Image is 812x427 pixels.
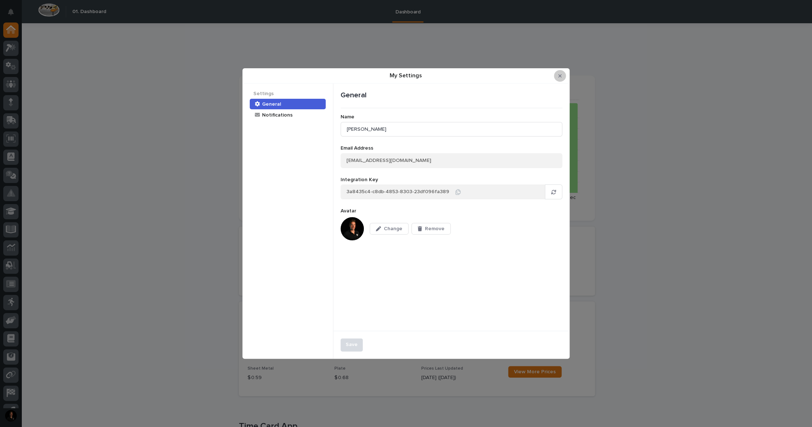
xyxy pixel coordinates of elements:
[341,153,562,168] div: [EMAIL_ADDRESS][DOMAIN_NAME]
[341,114,562,120] div: Name
[341,217,364,240] img: bEFciNSiSCucg0Cc6UYE
[341,122,562,137] input: Your Name
[346,189,449,195] span: 3a8435c4-c8db-4853-8303-23df096fa389
[384,226,402,231] span: Change
[341,338,363,351] button: Save
[425,226,445,231] span: Remove
[242,68,570,359] div: My Settings
[411,223,451,235] button: Remove
[246,69,554,83] div: My Settings
[554,70,566,82] button: Close Modal
[341,208,562,214] div: Avatar
[261,111,293,118] div: Notifications
[250,91,326,97] div: Settings
[341,91,562,99] div: General
[341,145,562,151] div: Email Address
[261,101,281,107] div: General
[341,177,562,183] div: Integration Key
[370,223,409,235] button: Change
[346,342,358,348] div: Save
